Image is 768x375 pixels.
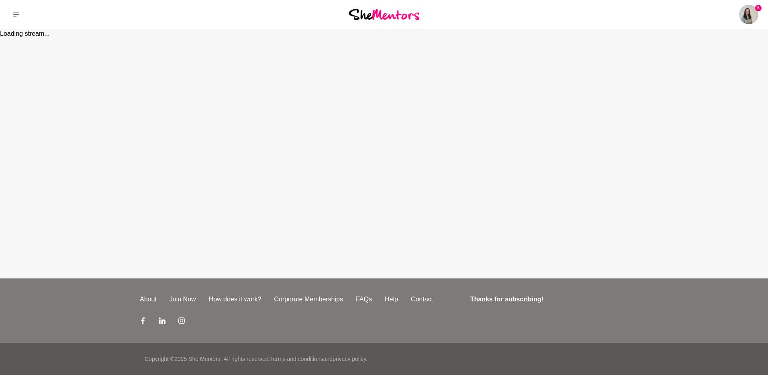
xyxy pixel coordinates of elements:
a: Instagram [178,317,185,327]
a: LinkedIn [159,317,165,327]
a: Help [378,295,404,304]
a: Terms and conditions [270,356,323,362]
a: Facebook [140,317,146,327]
a: Corporate Memberships [268,295,349,304]
span: 5 [755,5,762,11]
img: Fiona Spink [739,5,758,24]
a: Contact [404,295,439,304]
a: Join Now [163,295,202,304]
p: All rights reserved. and . [223,355,367,363]
a: Fiona Spink5 [739,5,758,24]
a: privacy policy [333,356,366,362]
a: FAQs [349,295,378,304]
h4: Thanks for subscribing! [470,295,623,304]
p: Copyright © 2025 She Mentors . [145,355,222,363]
img: She Mentors Logo [349,9,419,20]
a: How does it work? [202,295,268,304]
a: About [133,295,163,304]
